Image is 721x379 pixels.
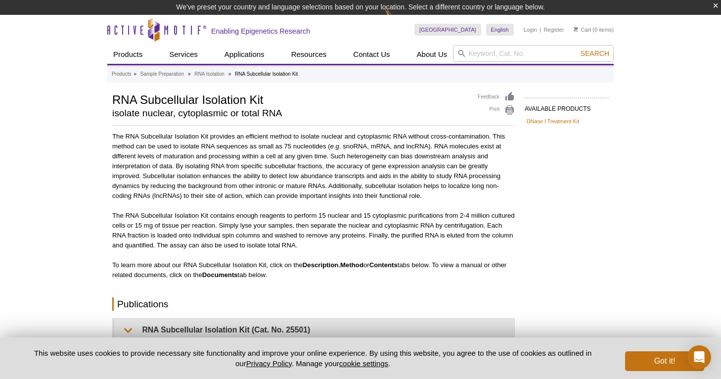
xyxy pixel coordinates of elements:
[188,71,191,77] li: »
[543,26,564,33] a: Register
[574,24,614,36] li: (0 items)
[140,70,184,79] a: Sample Preparation
[340,261,363,269] strong: Method
[202,271,238,279] strong: Documents
[525,97,609,115] h2: AVAILABLE PRODUCTS
[107,45,148,64] a: Products
[574,26,591,33] a: Cart
[228,71,231,77] li: »
[246,359,292,368] a: Privacy Policy
[414,24,481,36] a: [GEOGRAPHIC_DATA]
[625,351,704,371] button: Got it!
[163,45,204,64] a: Services
[194,70,225,79] a: RNA Isolation
[17,348,609,369] p: This website uses cookies to provide necessary site functionality and improve your online experie...
[527,117,579,126] a: DNase I Treatment Kit
[112,211,515,250] p: The RNA Subcellular Isolation Kit contains enough reagents to perform 15 nuclear and 15 cytoplasm...
[581,49,609,57] span: Search
[540,24,541,36] li: |
[330,142,339,150] em: e.g
[478,92,515,102] a: Feedback
[235,71,298,77] li: RNA Subcellular Isolation Kit
[524,26,537,33] a: Login
[411,45,453,64] a: About Us
[112,70,131,79] a: Products
[134,71,136,77] li: »
[578,49,612,58] button: Search
[303,261,339,269] strong: Description
[478,105,515,116] a: Print
[369,261,398,269] strong: Contents
[211,27,310,36] h2: Enabling Epigenetics Research
[339,359,388,368] button: cookie settings
[112,92,468,106] h1: RNA Subcellular Isolation Kit
[347,45,396,64] a: Contact Us
[219,45,270,64] a: Applications
[687,345,711,369] div: Open Intercom Messenger
[486,24,514,36] a: English
[114,319,514,341] summary: RNA Subcellular Isolation Kit (Cat. No. 25501)
[112,297,515,311] h2: Publications
[285,45,333,64] a: Resources
[112,260,515,280] p: To learn more about our RNA Subcellular Isolation Kit, click on the , or tabs below. To view a ma...
[385,7,411,31] img: Change Here
[112,109,468,118] h2: isolate nuclear, cytoplasmic or total RNA
[112,132,515,201] p: The RNA Subcellular Isolation Kit provides an efficient method to isolate nuclear and cytoplasmic...
[574,27,578,32] img: Your Cart
[453,45,614,62] input: Keyword, Cat. No.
